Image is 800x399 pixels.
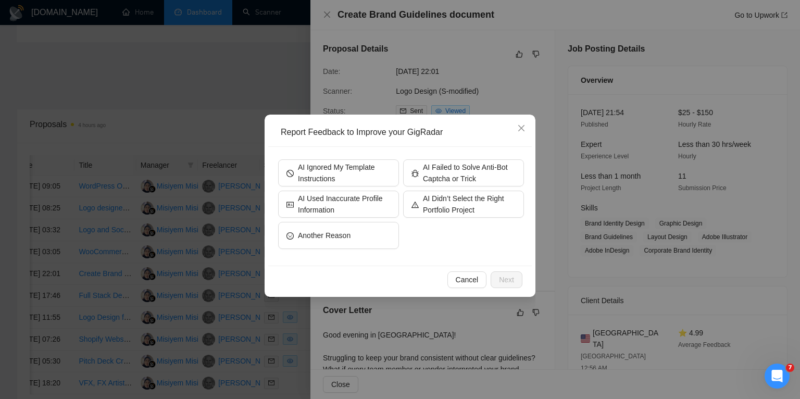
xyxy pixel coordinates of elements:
[786,364,794,372] span: 7
[411,169,419,177] span: bug
[423,193,516,216] span: AI Didn’t Select the Right Portfolio Project
[298,193,391,216] span: AI Used Inaccurate Profile Information
[456,274,479,285] span: Cancel
[403,191,524,218] button: warningAI Didn’t Select the Right Portfolio Project
[507,115,535,143] button: Close
[281,127,527,138] div: Report Feedback to Improve your GigRadar
[517,124,526,132] span: close
[447,271,487,288] button: Cancel
[491,271,522,288] button: Next
[765,364,790,389] iframe: Intercom live chat
[278,191,399,218] button: idcardAI Used Inaccurate Profile Information
[298,230,351,241] span: Another Reason
[286,200,294,208] span: idcard
[286,169,294,177] span: stop
[403,159,524,186] button: bugAI Failed to Solve Anti-Bot Captcha or Trick
[278,222,399,249] button: frownAnother Reason
[286,231,294,239] span: frown
[278,159,399,186] button: stopAI Ignored My Template Instructions
[411,200,419,208] span: warning
[298,161,391,184] span: AI Ignored My Template Instructions
[423,161,516,184] span: AI Failed to Solve Anti-Bot Captcha or Trick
